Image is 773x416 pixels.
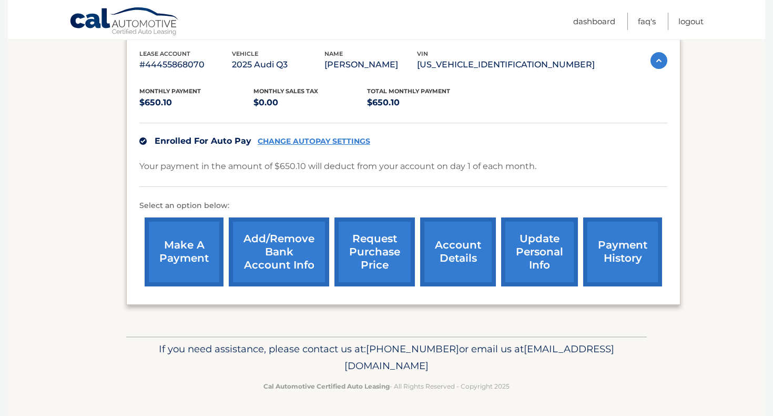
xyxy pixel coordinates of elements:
[229,217,329,286] a: Add/Remove bank account info
[139,159,536,174] p: Your payment in the amount of $650.10 will deduct from your account on day 1 of each month.
[573,13,615,30] a: Dashboard
[139,95,253,110] p: $650.10
[367,95,481,110] p: $650.10
[145,217,223,286] a: make a payment
[324,57,417,72] p: [PERSON_NAME]
[367,87,450,95] span: Total Monthly Payment
[139,137,147,145] img: check.svg
[155,136,251,146] span: Enrolled For Auto Pay
[232,50,258,57] span: vehicle
[139,50,190,57] span: lease account
[420,217,496,286] a: account details
[678,13,704,30] a: Logout
[139,57,232,72] p: #44455868070
[232,57,324,72] p: 2025 Audi Q3
[133,381,640,392] p: - All Rights Reserved - Copyright 2025
[263,382,390,390] strong: Cal Automotive Certified Auto Leasing
[253,95,368,110] p: $0.00
[366,343,459,355] span: [PHONE_NUMBER]
[253,87,318,95] span: Monthly sales Tax
[417,57,595,72] p: [US_VEHICLE_IDENTIFICATION_NUMBER]
[638,13,656,30] a: FAQ's
[324,50,343,57] span: name
[258,137,370,146] a: CHANGE AUTOPAY SETTINGS
[69,7,180,37] a: Cal Automotive
[139,200,667,212] p: Select an option below:
[501,217,578,286] a: update personal info
[139,87,201,95] span: Monthly Payment
[133,341,640,374] p: If you need assistance, please contact us at: or email us at
[583,217,662,286] a: payment history
[334,217,415,286] a: request purchase price
[650,52,667,69] img: accordion-active.svg
[417,50,428,57] span: vin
